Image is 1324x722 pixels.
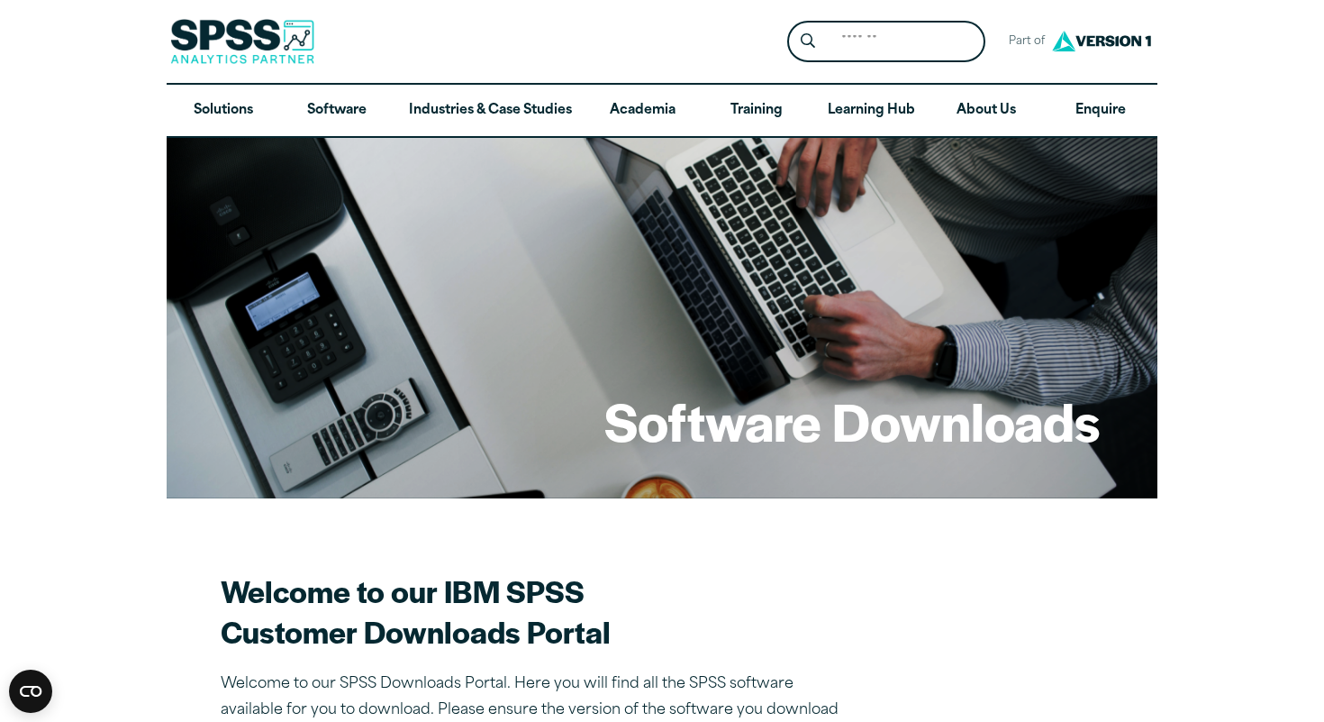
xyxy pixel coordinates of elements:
h2: Welcome to our IBM SPSS Customer Downloads Portal [221,571,851,652]
a: About Us [930,85,1043,137]
a: Training [700,85,813,137]
a: Academia [586,85,700,137]
nav: Desktop version of site main menu [167,85,1157,137]
a: Learning Hub [813,85,930,137]
h1: Software Downloads [604,386,1100,456]
svg: Search magnifying glass icon [801,33,815,49]
img: Version1 Logo [1047,24,1156,58]
a: Industries & Case Studies [394,85,586,137]
a: Software [280,85,394,137]
img: SPSS Analytics Partner [170,19,314,64]
button: Search magnifying glass icon [792,25,825,59]
button: Open CMP widget [9,670,52,713]
a: Solutions [167,85,280,137]
span: Part of [1000,29,1047,55]
a: Enquire [1044,85,1157,137]
form: Site Header Search Form [787,21,985,63]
